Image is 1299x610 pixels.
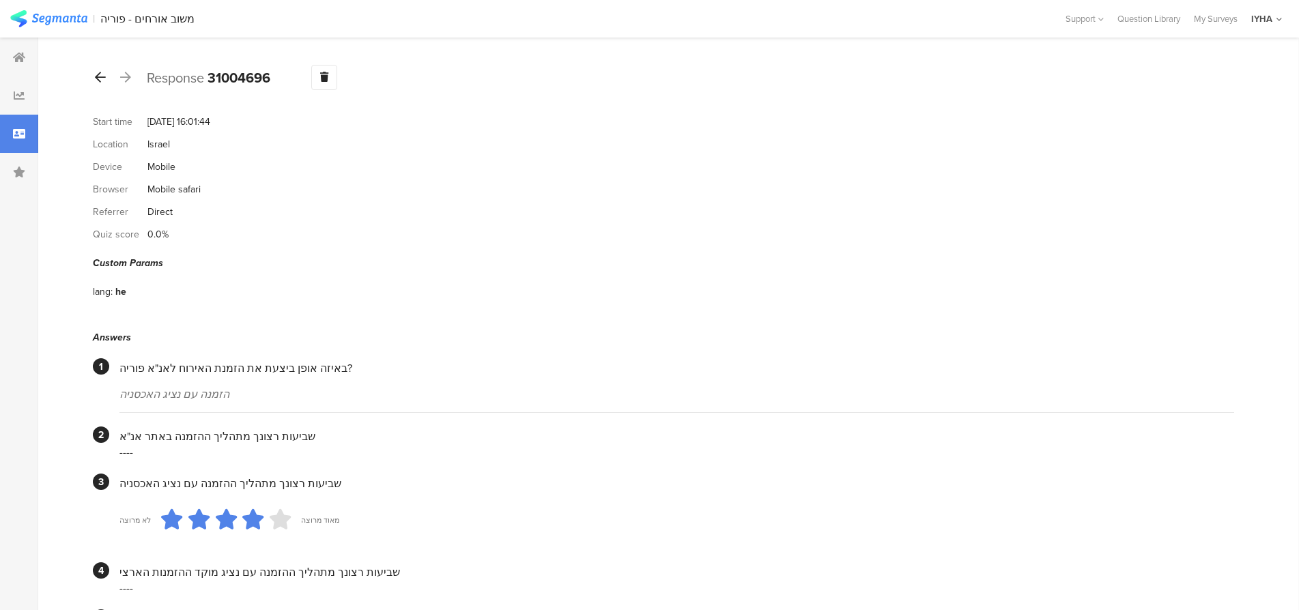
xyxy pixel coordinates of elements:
div: 3 [93,474,109,490]
div: Answers [93,330,1234,345]
div: Support [1066,8,1104,29]
div: IYHA [1251,12,1272,25]
div: Direct [147,205,173,219]
div: Mobile safari [147,182,201,197]
div: Israel [147,137,170,151]
b: 31004696 [208,68,270,88]
div: | [93,11,95,27]
div: הזמנה עם נציג האכסניה [119,386,1234,402]
div: שביעות רצונך מתהליך ההזמנה עם נציג מוקד ההזמנות הארצי [119,564,1234,580]
a: My Surveys [1187,12,1244,25]
div: Device [93,160,147,174]
div: Location [93,137,147,151]
div: Start time [93,115,147,129]
div: [DATE] 16:01:44 [147,115,210,129]
div: משוב אורחים - פוריה [100,12,195,25]
img: segmanta logo [10,10,87,27]
div: ---- [119,444,1234,460]
div: Referrer [93,205,147,219]
div: Quiz score [93,227,147,242]
div: Browser [93,182,147,197]
div: 2 [93,426,109,443]
div: שביעות רצונך מתהליך ההזמנה באתר אנ"א [119,429,1234,444]
div: לא מרוצה [119,514,151,525]
div: ---- [119,580,1234,596]
div: Custom Params [93,256,1234,270]
div: Mobile [147,160,175,174]
div: 1 [93,358,109,375]
div: lang: [93,285,115,299]
a: Question Library [1111,12,1187,25]
div: 0.0% [147,227,169,242]
span: Response [147,68,204,88]
div: שביעות רצונך מתהליך ההזמנה עם נציג האכסניה [119,476,1234,491]
div: באיזה אופן ביצעת את הזמנת האירוח לאנ"א פוריה? [119,360,1234,376]
div: מאוד מרוצה [301,514,339,525]
div: 4 [93,562,109,579]
div: he [115,285,126,299]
